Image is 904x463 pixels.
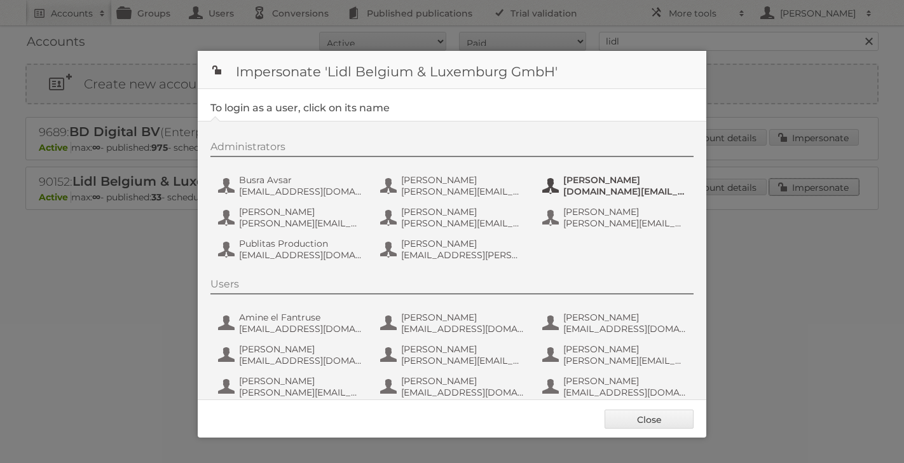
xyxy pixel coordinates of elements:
span: [PERSON_NAME] [563,375,687,387]
span: [PERSON_NAME] [563,343,687,355]
button: [PERSON_NAME] [PERSON_NAME][EMAIL_ADDRESS][DOMAIN_NAME] [379,342,528,368]
span: [PERSON_NAME] [401,238,524,249]
span: [EMAIL_ADDRESS][DOMAIN_NAME] [239,186,362,197]
button: [PERSON_NAME] [EMAIL_ADDRESS][DOMAIN_NAME] [541,310,690,336]
span: [PERSON_NAME] [239,343,362,355]
a: Close [605,410,694,429]
span: [PERSON_NAME][EMAIL_ADDRESS][DOMAIN_NAME] [239,218,362,229]
button: [PERSON_NAME] [PERSON_NAME][EMAIL_ADDRESS][DOMAIN_NAME] [217,374,366,399]
span: [PERSON_NAME][EMAIL_ADDRESS][DOMAIN_NAME] [563,218,687,229]
button: Publitas Production [EMAIL_ADDRESS][DOMAIN_NAME] [217,237,366,262]
button: [PERSON_NAME] [PERSON_NAME][EMAIL_ADDRESS][DOMAIN_NAME] [379,173,528,198]
button: Busra Avsar [EMAIL_ADDRESS][DOMAIN_NAME] [217,173,366,198]
button: [PERSON_NAME] [EMAIL_ADDRESS][PERSON_NAME][DOMAIN_NAME] [379,237,528,262]
div: Administrators [210,141,694,157]
span: [PERSON_NAME][EMAIL_ADDRESS][DOMAIN_NAME] [401,186,524,197]
span: [EMAIL_ADDRESS][DOMAIN_NAME] [563,387,687,398]
legend: To login as a user, click on its name [210,102,390,114]
span: [EMAIL_ADDRESS][DOMAIN_NAME] [401,387,524,398]
button: [PERSON_NAME] [EMAIL_ADDRESS][DOMAIN_NAME] [379,310,528,336]
span: [PERSON_NAME] [401,206,524,218]
span: [PERSON_NAME][EMAIL_ADDRESS][DOMAIN_NAME] [401,218,524,229]
span: Publitas Production [239,238,362,249]
span: [PERSON_NAME][EMAIL_ADDRESS][DOMAIN_NAME] [239,387,362,398]
span: [PERSON_NAME] [563,312,687,323]
span: [PERSON_NAME] [563,174,687,186]
span: [PERSON_NAME] [401,343,524,355]
span: [EMAIL_ADDRESS][DOMAIN_NAME] [239,323,362,335]
button: [PERSON_NAME] [EMAIL_ADDRESS][DOMAIN_NAME] [541,374,690,399]
span: [EMAIL_ADDRESS][DOMAIN_NAME] [401,323,524,335]
h1: Impersonate 'Lidl Belgium & Luxemburg GmbH' [198,51,706,89]
button: [PERSON_NAME] [PERSON_NAME][EMAIL_ADDRESS][DOMAIN_NAME] [379,205,528,230]
button: [PERSON_NAME] [EMAIL_ADDRESS][DOMAIN_NAME] [379,374,528,399]
span: [PERSON_NAME][EMAIL_ADDRESS][PERSON_NAME][DOMAIN_NAME] [563,355,687,366]
span: [EMAIL_ADDRESS][DOMAIN_NAME] [563,323,687,335]
button: [PERSON_NAME] [EMAIL_ADDRESS][DOMAIN_NAME] [217,342,366,368]
button: [PERSON_NAME] [PERSON_NAME][EMAIL_ADDRESS][PERSON_NAME][DOMAIN_NAME] [541,342,690,368]
span: [PERSON_NAME] [239,375,362,387]
div: Users [210,278,694,294]
span: [PERSON_NAME] [401,312,524,323]
span: [PERSON_NAME] [563,206,687,218]
span: Amine el Fantruse [239,312,362,323]
span: Busra Avsar [239,174,362,186]
button: [PERSON_NAME] [DOMAIN_NAME][EMAIL_ADDRESS][DOMAIN_NAME] [541,173,690,198]
span: [PERSON_NAME][EMAIL_ADDRESS][DOMAIN_NAME] [401,355,524,366]
span: [EMAIL_ADDRESS][DOMAIN_NAME] [239,249,362,261]
button: Amine el Fantruse [EMAIL_ADDRESS][DOMAIN_NAME] [217,310,366,336]
span: [PERSON_NAME] [401,375,524,387]
span: [PERSON_NAME] [239,206,362,218]
span: [EMAIL_ADDRESS][DOMAIN_NAME] [239,355,362,366]
button: [PERSON_NAME] [PERSON_NAME][EMAIL_ADDRESS][DOMAIN_NAME] [541,205,690,230]
span: [PERSON_NAME] [401,174,524,186]
button: [PERSON_NAME] [PERSON_NAME][EMAIL_ADDRESS][DOMAIN_NAME] [217,205,366,230]
span: [EMAIL_ADDRESS][PERSON_NAME][DOMAIN_NAME] [401,249,524,261]
span: [DOMAIN_NAME][EMAIL_ADDRESS][DOMAIN_NAME] [563,186,687,197]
